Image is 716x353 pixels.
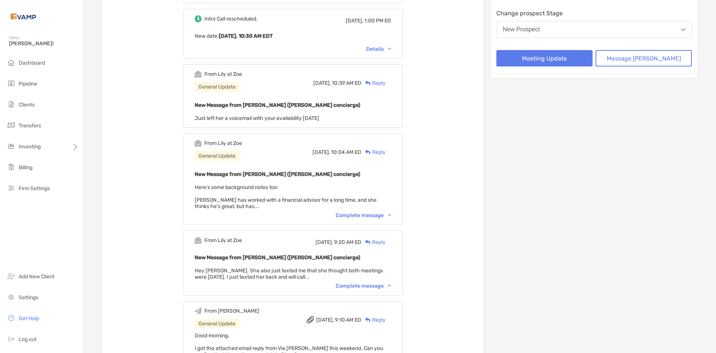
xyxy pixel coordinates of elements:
[365,150,371,155] img: Reply icon
[7,121,16,130] img: transfers icon
[195,307,202,315] img: Event icon
[195,237,202,244] img: Event icon
[496,21,692,38] button: New Prospect
[195,71,202,78] img: Event icon
[195,171,360,177] b: New Message from [PERSON_NAME] ([PERSON_NAME] concierge)
[331,149,361,155] span: 10:04 AM ED
[19,143,41,150] span: Investing
[7,58,16,67] img: dashboard icon
[19,60,45,66] span: Dashboard
[315,239,333,245] span: [DATE],
[204,308,260,314] div: From [PERSON_NAME]
[388,48,391,50] img: Chevron icon
[7,313,16,322] img: get-help icon
[9,40,79,47] span: [PERSON_NAME]!
[681,28,685,31] img: Open dropdown arrow
[365,318,371,322] img: Reply icon
[195,82,239,92] div: General Update
[332,80,361,86] span: 10:39 AM ED
[365,240,371,245] img: Reply icon
[19,164,32,171] span: Billing
[346,18,363,24] span: [DATE],
[7,183,16,192] img: firm-settings icon
[366,46,391,52] div: Details
[313,80,331,86] span: [DATE],
[7,272,16,281] img: add_new_client icon
[19,294,38,301] span: Settings
[365,81,371,86] img: Reply icon
[204,71,242,77] div: From Lily at Zoe
[19,185,50,192] span: Firm Settings
[388,214,391,216] img: Chevron icon
[9,3,38,30] img: Zoe Logo
[496,9,692,18] p: Change prospect Stage
[219,33,273,39] b: [DATE], 10:30 AM EDT
[7,142,16,151] img: investing icon
[596,50,692,66] button: Message [PERSON_NAME]
[388,285,391,287] img: Chevron icon
[336,283,391,289] div: Complete message
[195,31,391,41] p: New date :
[7,100,16,109] img: clients icon
[195,140,202,147] img: Event icon
[204,16,258,22] div: Intro Call rescheduled.
[19,273,54,280] span: Add New Client
[7,334,16,343] img: logout icon
[316,317,334,323] span: [DATE],
[361,316,386,324] div: Reply
[195,102,360,108] b: New Message from [PERSON_NAME] ([PERSON_NAME] concierge)
[204,140,242,146] div: From Lily at Zoe
[195,15,202,22] img: Event icon
[195,319,239,328] div: General Update
[307,316,314,323] img: attachment
[334,239,361,245] span: 9:20 AM ED
[195,267,383,280] span: Hey [PERSON_NAME]. She also just texted me that she thought both meetings were [DATE]. I just tex...
[361,148,386,156] div: Reply
[313,149,330,155] span: [DATE],
[19,315,39,322] span: Get Help
[364,18,391,24] span: 1:00 PM ED
[361,238,386,246] div: Reply
[19,123,41,129] span: Transfers
[19,102,35,108] span: Clients
[335,317,361,323] span: 9:10 AM ED
[19,81,37,87] span: Pipeline
[496,50,593,66] button: Meeting Update
[195,184,377,210] span: Here's some background notes too: [PERSON_NAME] has worked with a financial advisor for a long ti...
[503,26,540,33] div: New Prospect
[195,254,360,261] b: New Message from [PERSON_NAME] ([PERSON_NAME] concierge)
[204,237,242,244] div: From Lily at Zoe
[195,151,239,161] div: General Update
[361,79,386,87] div: Reply
[7,292,16,301] img: settings icon
[195,115,319,121] span: Just left her a voicemail with your availability [DATE]
[7,79,16,88] img: pipeline icon
[19,336,37,343] span: Log out
[7,162,16,171] img: billing icon
[336,212,391,219] div: Complete message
